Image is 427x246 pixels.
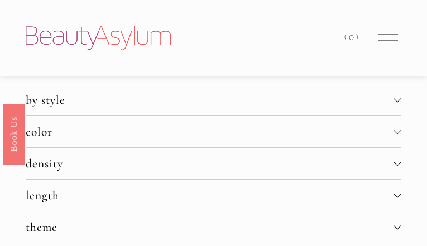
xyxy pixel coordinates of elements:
[349,32,356,42] span: 0
[344,32,349,42] span: (
[3,103,25,164] a: Book Us
[356,32,361,42] span: )
[26,84,401,115] button: by style
[344,30,360,45] a: (0)
[26,188,394,202] span: length
[26,156,394,171] span: density
[26,180,401,211] button: length
[26,116,401,147] button: color
[26,211,401,243] button: theme
[26,148,401,179] button: density
[26,93,394,107] span: by style
[26,26,171,50] img: Beauty Asylum | Bridal Hair &amp; Makeup Charlotte &amp; Atlanta
[26,124,394,139] span: color
[26,220,394,234] span: theme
